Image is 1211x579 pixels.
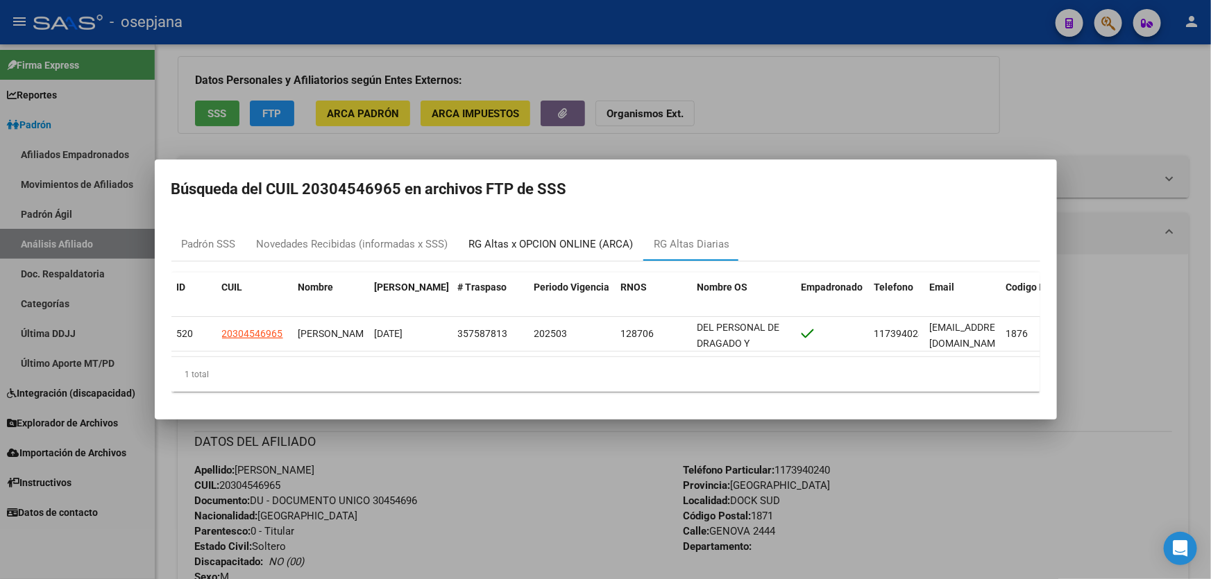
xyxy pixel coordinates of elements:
span: Codigo Postal [1006,282,1068,293]
span: [PERSON_NAME] [375,282,450,293]
datatable-header-cell: ID [171,273,217,318]
span: [PERSON_NAME] [298,328,373,339]
span: 20304546965 [222,328,283,339]
datatable-header-cell: Periodo Vigencia [529,273,616,318]
datatable-header-cell: Nombre [293,273,369,318]
span: Telefono [874,282,914,293]
span: Periodo Vigencia [534,282,610,293]
datatable-header-cell: Telefono [869,273,924,318]
datatable-header-cell: Nombre OS [692,273,796,318]
div: 1 total [171,357,1040,392]
div: [DATE] [375,326,447,342]
span: docikar443@zoomiun.com [930,322,1010,349]
datatable-header-cell: # Traspaso [452,273,529,318]
datatable-header-cell: Fecha Traspaso [369,273,452,318]
span: CUIL [222,282,243,293]
span: Nombre OS [697,282,748,293]
div: RG Altas Diarias [654,236,730,252]
span: Empadronado [802,282,863,293]
span: 128706 [621,328,654,339]
datatable-header-cell: RNOS [616,273,692,318]
span: 1173940240 [874,328,930,339]
div: RG Altas x OPCION ONLINE (ARCA) [469,236,634,252]
span: ID [177,282,186,293]
span: 520 [177,328,194,339]
span: # Traspaso [458,282,507,293]
datatable-header-cell: Empadronado [796,273,869,318]
div: Novedades Recibidas (informadas x SSS) [257,236,448,252]
div: Open Intercom Messenger [1164,532,1197,565]
h2: Búsqueda del CUIL 20304546965 en archivos FTP de SSS [171,176,1040,202]
span: DEL PERSONAL DE DRAGADO Y BALIZAMIENTO [697,322,780,365]
span: 1876 [1006,328,1028,339]
span: 202503 [534,328,568,339]
span: RNOS [621,282,647,293]
span: 357587813 [458,328,508,339]
datatable-header-cell: Codigo Postal [1001,273,1077,318]
span: Email [930,282,955,293]
span: Nombre [298,282,334,293]
datatable-header-cell: CUIL [217,273,293,318]
datatable-header-cell: Email [924,273,1001,318]
div: Padrón SSS [182,236,236,252]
